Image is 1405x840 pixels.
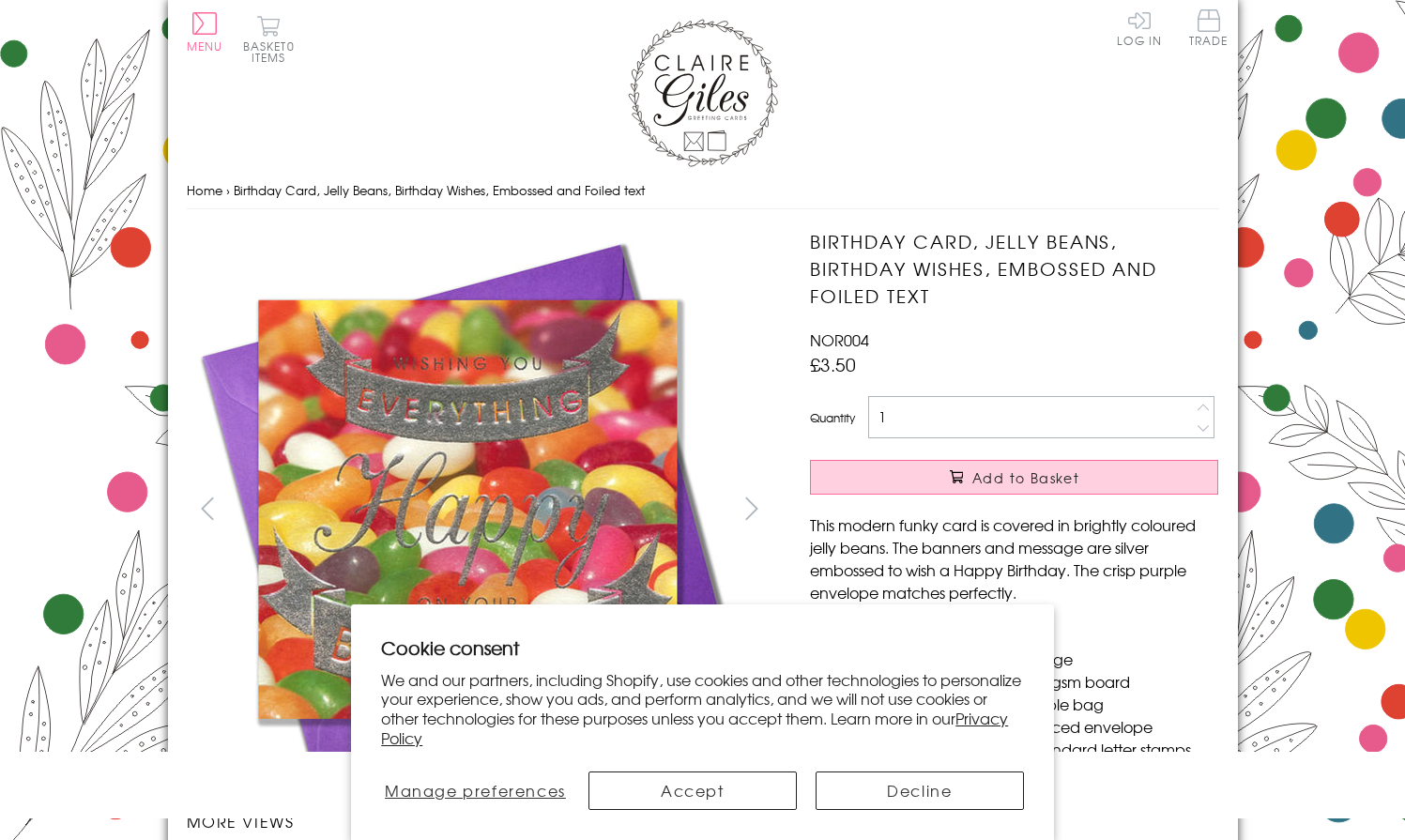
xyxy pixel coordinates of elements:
[588,771,797,810] button: Accept
[810,513,1218,603] p: This modern funky card is covered in brightly coloured jelly beans. The banners and message are s...
[628,19,778,167] img: Claire Giles Greetings Cards
[187,181,222,199] a: Home
[1189,9,1229,50] a: Trade
[381,771,569,810] button: Manage preferences
[1189,9,1229,46] span: Trade
[381,707,1008,749] a: Privacy Policy
[381,634,1024,661] h2: Cookie consent
[187,12,223,52] button: Menu
[810,351,856,377] span: £3.50
[187,810,773,832] h3: More views
[234,181,645,199] span: Birthday Card, Jelly Beans, Birthday Wishes, Embossed and Foiled text
[816,771,1024,810] button: Decline
[810,460,1218,495] button: Add to Basket
[187,38,223,54] span: Menu
[381,670,1024,748] p: We and our partners, including Shopify, use cookies and other technologies to personalize your ex...
[972,468,1079,487] span: Add to Basket
[1117,9,1162,46] a: Log In
[252,38,295,66] span: 0 items
[186,228,749,791] img: Birthday Card, Jelly Beans, Birthday Wishes, Embossed and Foiled text
[810,228,1218,309] h1: Birthday Card, Jelly Beans, Birthday Wishes, Embossed and Foiled text
[187,487,229,529] button: prev
[243,15,295,63] button: Basket0 items
[187,172,1219,210] nav: breadcrumbs
[385,779,566,802] span: Manage preferences
[810,409,855,426] label: Quantity
[772,228,1336,791] img: Birthday Card, Jelly Beans, Birthday Wishes, Embossed and Foiled text
[730,487,772,529] button: next
[226,181,230,199] span: ›
[810,328,869,351] span: NOR004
